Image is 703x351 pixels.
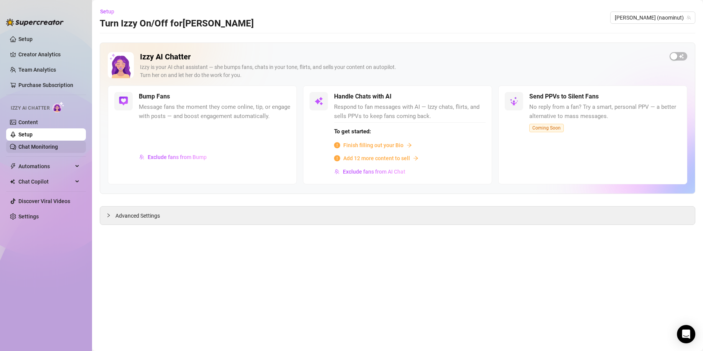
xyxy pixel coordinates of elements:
[18,198,70,204] a: Discover Viral Videos
[6,18,64,26] img: logo-BBDzfeDw.svg
[334,142,340,148] span: info-circle
[529,124,564,132] span: Coming Soon
[10,163,16,169] span: thunderbolt
[334,166,406,178] button: Exclude fans from AI Chat
[677,325,695,343] div: Open Intercom Messenger
[334,155,340,161] span: info-circle
[140,52,663,62] h2: Izzy AI Chatter
[18,119,38,125] a: Content
[139,154,145,160] img: svg%3e
[18,213,39,220] a: Settings
[18,175,73,188] span: Chat Copilot
[343,154,410,162] span: Add 12 more content to sell
[314,97,323,106] img: svg%3e
[343,141,403,149] span: Finish filling out your Bio
[119,97,128,106] img: svg%3e
[108,52,134,78] img: Izzy AI Chatter
[18,36,33,42] a: Setup
[100,8,114,15] span: Setup
[106,211,115,220] div: collapsed
[106,213,111,218] span: collapsed
[18,144,58,150] a: Chat Monitoring
[334,103,486,121] span: Respond to fan messages with AI — Izzy chats, flirts, and sells PPVs to keep fans coming back.
[529,92,599,101] h5: Send PPVs to Silent Fans
[343,169,405,175] span: Exclude fans from AI Chat
[53,102,64,113] img: AI Chatter
[687,15,691,20] span: team
[615,12,691,23] span: ️Naomi (naominut)
[115,212,160,220] span: Advanced Settings
[18,67,56,73] a: Team Analytics
[413,156,418,161] span: arrow-right
[407,143,412,148] span: arrow-right
[334,169,340,174] img: svg%3e
[10,179,15,184] img: Chat Copilot
[334,128,371,135] strong: To get started:
[509,97,519,106] img: svg%3e
[139,151,207,163] button: Exclude fans from Bump
[529,103,681,121] span: No reply from a fan? Try a smart, personal PPV — a better alternative to mass messages.
[148,154,207,160] span: Exclude fans from Bump
[18,160,73,172] span: Automations
[139,103,290,121] span: Message fans the moment they come online, tip, or engage with posts — and boost engagement automa...
[18,131,33,138] a: Setup
[100,5,120,18] button: Setup
[11,105,49,112] span: Izzy AI Chatter
[18,48,80,61] a: Creator Analytics
[18,79,80,91] a: Purchase Subscription
[100,18,254,30] h3: Turn Izzy On/Off for [PERSON_NAME]
[139,92,170,101] h5: Bump Fans
[334,92,392,101] h5: Handle Chats with AI
[140,63,663,79] div: Izzy is your AI chat assistant — she bumps fans, chats in your tone, flirts, and sells your conte...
